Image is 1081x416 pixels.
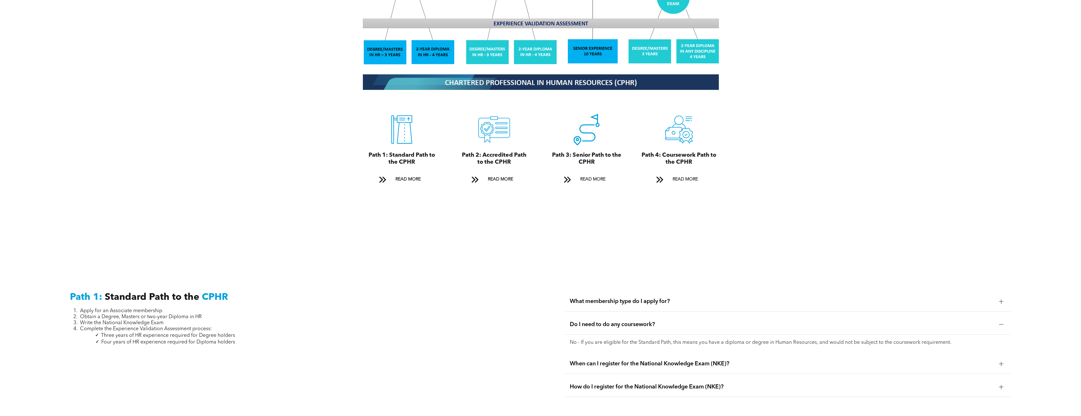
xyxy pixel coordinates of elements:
span: READ MORE [578,173,608,185]
span: Four years of HR experience required for Diploma holders [101,340,235,345]
span: Path 1: [70,293,102,302]
span: Complete the Experience Validation Assessment process: [80,326,212,331]
span: Path 2: Accredited Path to the CPHR [462,152,526,165]
span: CPHR [202,293,228,302]
span: READ MORE [486,173,515,185]
span: When can I register for the National Knowledge Exam (NKE)? [570,360,994,367]
a: READ MORE [375,173,429,185]
span: Path 1: Standard Path to the CPHR [369,152,435,165]
span: How do I register for the National Knowledge Exam (NKE)? [570,383,994,390]
span: Write the National Knowledge Exam [80,320,164,325]
span: Three years of HR experience required for Degree holders [101,333,235,338]
a: READ MORE [467,173,521,185]
span: Path 4: Coursework Path to the CPHR [642,152,716,165]
a: READ MORE [652,173,706,185]
p: No - If you are eligible for the Standard Path, this means you have a diploma or degree in Human ... [570,340,1006,346]
a: READ MORE [559,173,614,185]
span: Do I need to do any coursework? [570,321,994,328]
span: Path 3: Senior Path to the CPHR [552,152,621,165]
span: READ MORE [670,173,700,185]
span: READ MORE [393,173,423,185]
span: Apply for an Associate membership [80,308,162,313]
span: Standard Path to the [105,293,199,302]
span: Obtain a Degree, Masters or two-year Diploma in HR [80,314,202,319]
span: What membership type do I apply for? [570,298,994,305]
